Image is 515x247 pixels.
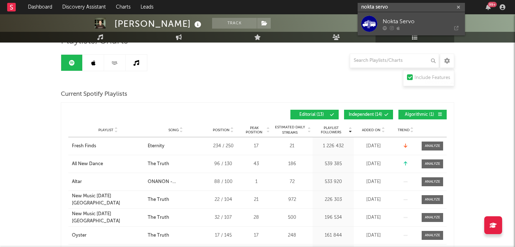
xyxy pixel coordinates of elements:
[212,18,257,29] button: Track
[273,178,311,186] div: 72
[207,232,239,239] div: 17 / 145
[273,143,311,150] div: 21
[273,160,311,168] div: 186
[72,160,144,168] a: All New Dance
[415,74,450,82] div: Include Features
[243,178,270,186] div: 1
[398,110,447,119] button: Algorithmic(1)
[98,128,113,132] span: Playlist
[243,232,270,239] div: 17
[243,126,265,134] span: Peak Position
[398,128,409,132] span: Trend
[290,110,339,119] button: Editorial(13)
[350,54,439,68] input: Search Playlists/Charts
[314,196,352,203] div: 226 303
[72,211,144,224] a: New Music [DATE] [GEOGRAPHIC_DATA]
[148,143,165,150] div: Eternity
[314,126,348,134] span: Playlist Followers
[207,196,239,203] div: 22 / 104
[344,110,393,119] button: Independent(14)
[349,113,382,117] span: Independent ( 14 )
[148,232,169,239] div: The Truth
[486,4,491,10] button: 99+
[114,18,203,30] div: [PERSON_NAME]
[314,178,352,186] div: 533 920
[207,214,239,221] div: 32 / 107
[148,160,169,168] div: The Truth
[168,128,179,132] span: Song
[72,232,144,239] a: Oyster
[72,143,96,150] div: Fresh Finds
[488,2,497,7] div: 99 +
[207,160,239,168] div: 96 / 130
[273,232,311,239] div: 248
[243,143,270,150] div: 17
[213,128,230,132] span: Position
[314,214,352,221] div: 196 534
[61,90,127,99] span: Current Spotify Playlists
[362,128,381,132] span: Added On
[358,12,465,35] a: Nokta Servo
[72,143,144,150] a: Fresh Finds
[207,143,239,150] div: 234 / 250
[61,37,128,45] span: Playlists/Charts
[355,160,391,168] div: [DATE]
[72,193,144,207] a: New Music [DATE] [GEOGRAPHIC_DATA]
[403,113,436,117] span: Algorithmic ( 1 )
[148,196,169,203] div: The Truth
[72,160,103,168] div: All New Dance
[273,196,311,203] div: 972
[314,143,352,150] div: 1 226 432
[355,196,391,203] div: [DATE]
[148,178,203,186] div: ONANON - [PERSON_NAME] Remix
[355,143,391,150] div: [DATE]
[148,214,169,221] div: The Truth
[273,214,311,221] div: 500
[243,160,270,168] div: 43
[207,178,239,186] div: 88 / 100
[355,214,391,221] div: [DATE]
[243,214,270,221] div: 28
[72,178,82,186] div: Altar
[273,125,306,135] span: Estimated Daily Streams
[314,160,352,168] div: 539 385
[358,3,465,12] input: Search for artists
[72,232,87,239] div: Oyster
[72,178,144,186] a: Altar
[314,232,352,239] div: 161 844
[243,196,270,203] div: 21
[355,178,391,186] div: [DATE]
[295,113,328,117] span: Editorial ( 13 )
[383,17,461,26] div: Nokta Servo
[355,232,391,239] div: [DATE]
